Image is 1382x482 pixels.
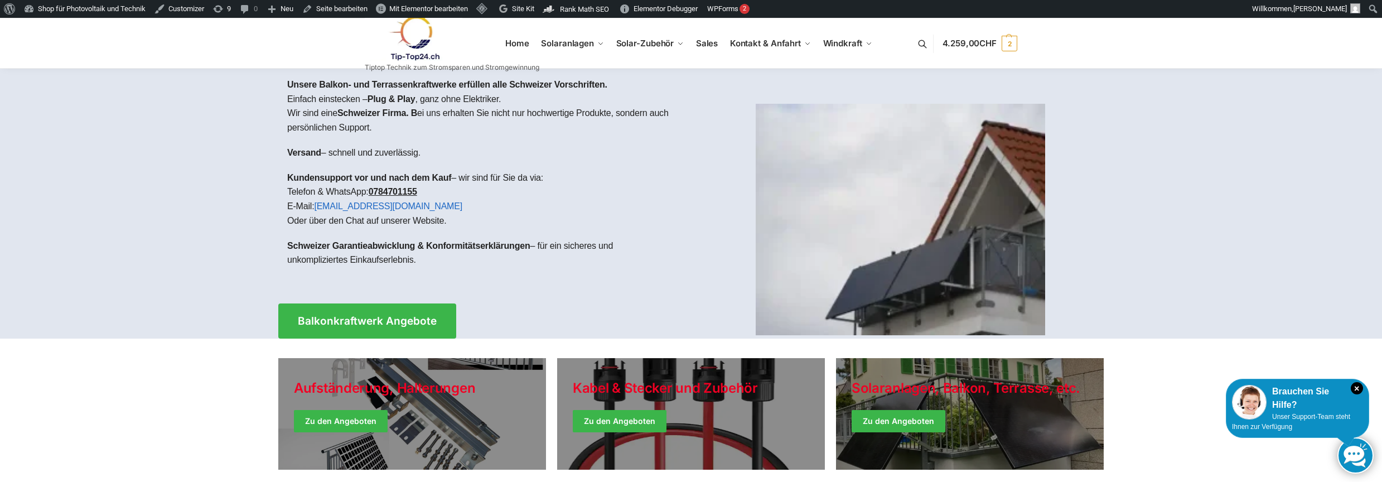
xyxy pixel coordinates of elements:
span: [PERSON_NAME] [1293,4,1347,13]
span: Rank Math SEO [560,5,609,13]
span: Balkonkraftwerk Angebote [298,316,437,326]
span: Sales [696,38,718,49]
strong: Schweizer Garantieabwicklung & Konformitätserklärungen [287,241,530,250]
span: Site Kit [512,4,534,13]
img: Customer service [1232,385,1267,420]
p: – wir sind für Sie da via: Telefon & WhatsApp: E-Mail: Oder über den Chat auf unserer Website. [287,171,682,228]
a: Solar-Zubehör [611,18,688,69]
span: Windkraft [823,38,862,49]
span: CHF [979,38,997,49]
div: Brauchen Sie Hilfe? [1232,385,1363,412]
a: Winter Jackets [836,358,1104,470]
div: Einfach einstecken – , ganz ohne Elektriker. [278,69,691,287]
a: Holiday Style [278,358,546,470]
p: Wir sind eine ei uns erhalten Sie nicht nur hochwertige Produkte, sondern auch persönlichen Support. [287,106,682,134]
strong: Kundensupport vor und nach dem Kauf [287,173,451,182]
a: Solaranlagen [537,18,608,69]
a: 4.259,00CHF 2 [943,27,1017,60]
p: – schnell und zuverlässig. [287,146,682,160]
span: Unser Support-Team steht Ihnen zur Verfügung [1232,413,1350,431]
p: Tiptop Technik zum Stromsparen und Stromgewinnung [365,64,539,71]
strong: Unsere Balkon- und Terrassenkraftwerke erfüllen alle Schweizer Vorschriften. [287,80,607,89]
a: [EMAIL_ADDRESS][DOMAIN_NAME] [314,201,462,211]
span: 2 [1002,36,1017,51]
span: Kontakt & Anfahrt [730,38,801,49]
strong: Plug & Play [368,94,415,104]
tcxspan: Call 0784701155 via 3CX [369,187,417,196]
a: Balkonkraftwerk Angebote [278,303,456,339]
a: Holiday Style [557,358,825,470]
strong: Schweizer Firma. B [337,108,417,118]
nav: Cart contents [943,18,1017,70]
img: Benutzerbild von Rupert Spoddig [1350,3,1360,13]
img: Solaranlagen, Speicheranlagen und Energiesparprodukte [365,16,462,61]
p: – für ein sicheres und unkompliziertes Einkaufserlebnis. [287,239,682,267]
span: Mit Elementor bearbeiten [389,4,468,13]
img: Home 1 [756,104,1045,335]
strong: Versand [287,148,321,157]
span: Solaranlagen [541,38,594,49]
span: 4.259,00 [943,38,997,49]
a: Windkraft [818,18,877,69]
div: 2 [740,4,750,14]
a: Sales [691,18,722,69]
a: Kontakt & Anfahrt [725,18,815,69]
span: Solar-Zubehör [616,38,674,49]
i: Schließen [1351,382,1363,394]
